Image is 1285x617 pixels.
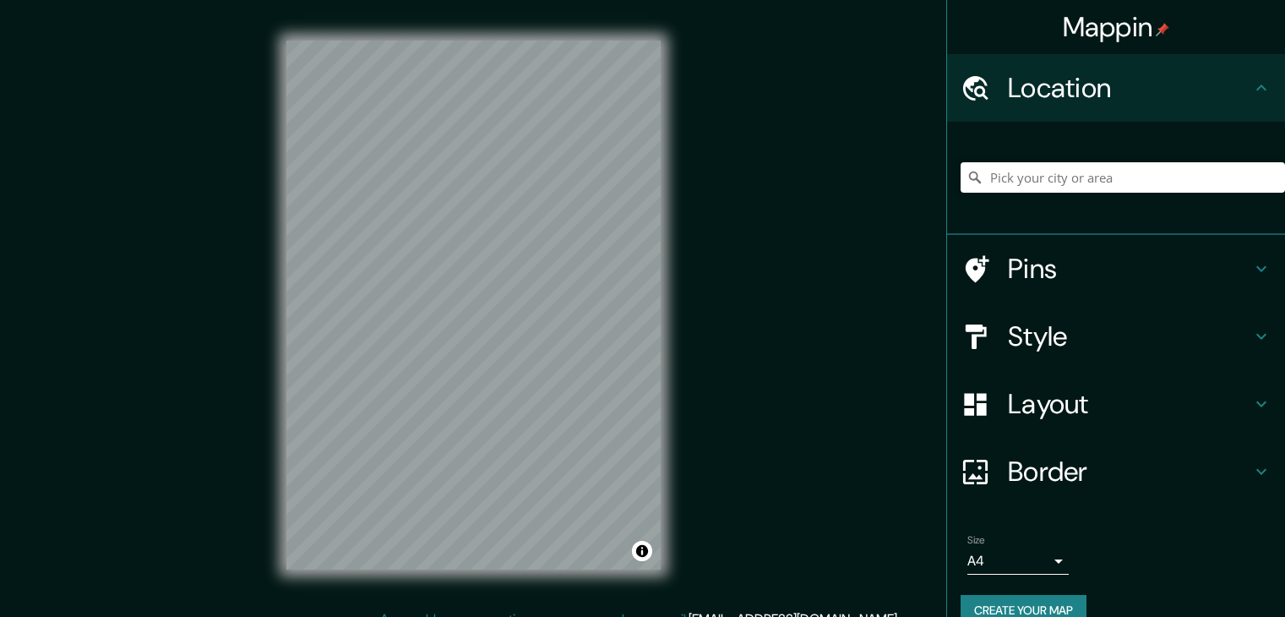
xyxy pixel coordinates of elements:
div: Pins [947,235,1285,303]
h4: Mappin [1063,10,1170,44]
input: Pick your city or area [961,162,1285,193]
iframe: Help widget launcher [1135,551,1266,598]
canvas: Map [286,41,661,570]
div: Border [947,438,1285,505]
h4: Style [1008,319,1251,353]
label: Size [967,533,985,548]
h4: Pins [1008,252,1251,286]
h4: Border [1008,455,1251,489]
h4: Location [1008,71,1251,105]
div: A4 [967,548,1069,575]
div: Layout [947,370,1285,438]
div: Style [947,303,1285,370]
img: pin-icon.png [1156,23,1169,36]
h4: Layout [1008,387,1251,421]
button: Toggle attribution [632,541,652,561]
div: Location [947,54,1285,122]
